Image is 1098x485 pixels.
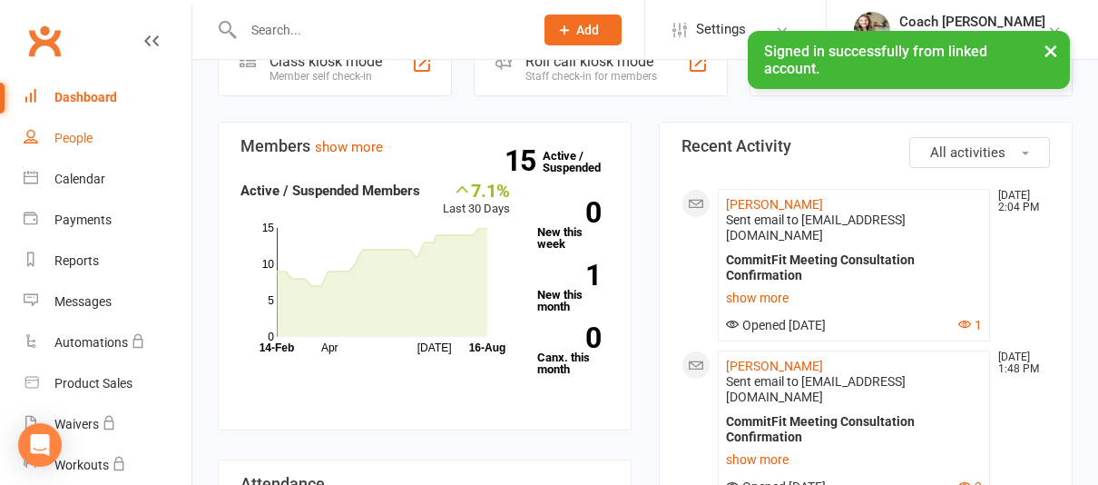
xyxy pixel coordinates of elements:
[537,262,601,289] strong: 1
[24,322,191,363] a: Automations
[54,90,117,104] div: Dashboard
[930,144,1005,161] span: All activities
[726,374,906,404] span: Sent email to [EMAIL_ADDRESS][DOMAIN_NAME]
[854,12,890,48] img: thumb_image1716750950.png
[726,285,982,311] a: show more
[240,137,609,155] h3: Members
[726,318,826,332] span: Opened [DATE]
[443,180,510,200] div: 7.1%
[726,197,823,212] a: [PERSON_NAME]
[696,9,746,50] span: Settings
[537,264,609,312] a: 1New this month
[958,318,982,333] button: 1
[899,30,1045,46] div: CommitFit
[576,23,599,37] span: Add
[537,202,609,250] a: 0New this week
[22,18,67,64] a: Clubworx
[726,359,823,373] a: [PERSON_NAME]
[537,199,601,226] strong: 0
[24,404,191,445] a: Waivers
[54,131,93,145] div: People
[899,14,1045,30] div: Coach [PERSON_NAME]
[54,376,132,391] div: Product Sales
[54,172,105,186] div: Calendar
[537,324,601,351] strong: 0
[54,335,128,350] div: Automations
[726,447,982,472] a: show more
[726,414,982,445] div: CommitFit Meeting Consultation Confirmation
[443,180,510,219] div: Last 30 Days
[24,200,191,241] a: Payments
[54,294,112,309] div: Messages
[54,458,109,472] div: Workouts
[54,253,99,268] div: Reports
[989,190,1049,213] time: [DATE] 2:04 PM
[681,137,1050,155] h3: Recent Activity
[989,351,1049,375] time: [DATE] 1:48 PM
[24,77,191,118] a: Dashboard
[24,159,191,200] a: Calendar
[238,17,521,43] input: Search...
[24,282,191,322] a: Messages
[54,417,99,431] div: Waivers
[24,363,191,404] a: Product Sales
[537,327,609,375] a: 0Canx. this month
[24,241,191,282] a: Reports
[505,147,543,174] strong: 15
[726,252,982,283] div: CommitFit Meeting Consultation Confirmation
[54,213,112,227] div: Payments
[240,183,420,199] strong: Active / Suspended Members
[764,43,987,77] span: Signed in successfully from linked account.
[543,136,623,187] a: 15Active / Suspended
[315,139,383,155] a: show more
[1034,31,1067,70] button: ×
[726,213,906,242] span: Sent email to [EMAIL_ADDRESS][DOMAIN_NAME]
[544,15,622,45] button: Add
[24,118,191,159] a: People
[18,423,62,467] div: Open Intercom Messenger
[909,137,1050,168] button: All activities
